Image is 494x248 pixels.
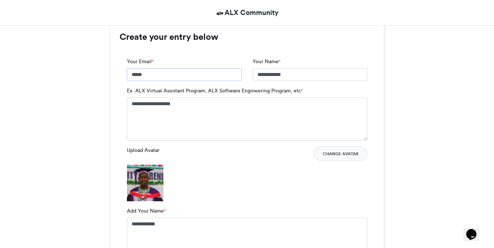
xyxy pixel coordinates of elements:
[215,7,279,18] a: ALX Community
[314,146,367,161] button: Change Avatar
[120,33,375,41] h3: Create your entry below
[127,87,303,95] label: Ex. ALX Virtual Assistant Program, ALX Software Engineering Program, etc
[463,219,487,241] iframe: chat widget
[127,207,166,215] label: Add Your Name
[127,58,154,65] label: Your Email
[253,58,280,65] label: Your Name
[127,146,159,154] label: Upload Avatar
[215,9,225,18] img: ALX Community
[127,165,163,201] img: 1760041617.559-b2dcae4267c1926e4edbba7f5065fdc4d8f11412.png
